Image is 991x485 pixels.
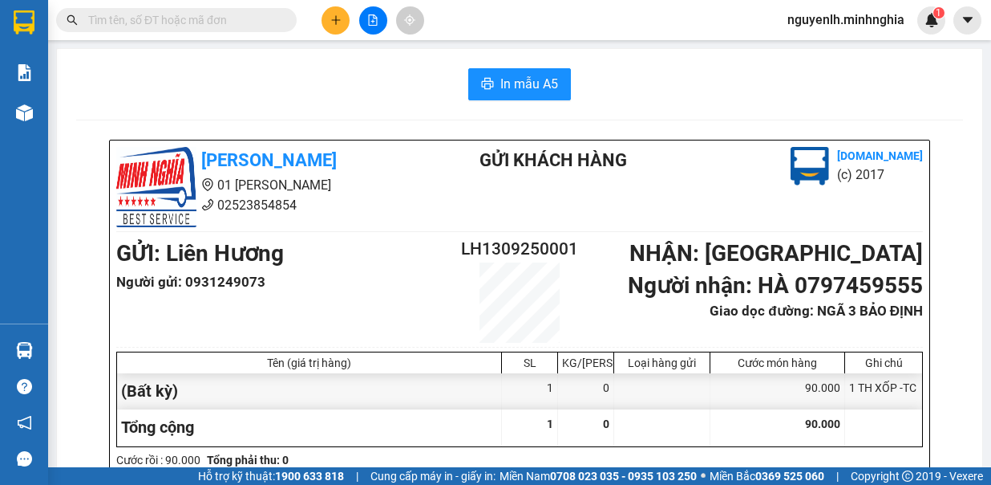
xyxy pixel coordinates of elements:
[116,240,284,267] b: GỬI : Liên Hương
[849,357,918,369] div: Ghi chú
[933,7,944,18] sup: 1
[479,150,627,170] b: Gửi khách hàng
[201,178,214,191] span: environment
[14,10,34,35] img: logo-vxr
[116,147,196,227] img: logo.jpg
[201,150,337,170] b: [PERSON_NAME]
[116,451,200,469] div: Cước rồi : 90.000
[502,373,558,410] div: 1
[710,303,923,319] b: Giao dọc đường: NGÃ 3 BẢO ĐỊNH
[558,373,614,410] div: 0
[961,13,975,27] span: caret-down
[121,357,497,369] div: Tên (giá trị hàng)
[396,6,424,35] button: aim
[17,415,32,430] span: notification
[275,470,344,483] strong: 1900 633 818
[370,467,496,485] span: Cung cấp máy in - giấy in:
[330,14,342,26] span: plus
[468,68,571,100] button: printerIn mẫu A5
[837,149,923,162] b: [DOMAIN_NAME]
[16,104,33,121] img: warehouse-icon
[836,467,839,485] span: |
[506,357,553,369] div: SL
[198,467,344,485] span: Hỗ trợ kỹ thuật:
[701,473,706,479] span: ⚪️
[17,451,32,467] span: message
[837,165,923,185] li: (c) 2017
[714,357,840,369] div: Cước món hàng
[356,467,358,485] span: |
[562,357,609,369] div: KG/[PERSON_NAME]
[201,198,214,211] span: phone
[755,470,824,483] strong: 0369 525 060
[67,14,78,26] span: search
[791,147,829,185] img: logo.jpg
[16,342,33,359] img: warehouse-icon
[322,6,350,35] button: plus
[629,240,923,267] b: NHẬN : [GEOGRAPHIC_DATA]
[367,14,378,26] span: file-add
[924,13,939,27] img: icon-new-feature
[481,77,494,92] span: printer
[88,11,277,29] input: Tìm tên, số ĐT hoặc mã đơn
[16,64,33,81] img: solution-icon
[805,418,840,430] span: 90.000
[17,379,32,394] span: question-circle
[628,272,923,299] b: Người nhận : HÀ 0797459555
[953,6,981,35] button: caret-down
[359,6,387,35] button: file-add
[500,467,697,485] span: Miền Nam
[117,373,502,410] div: (Bất kỳ)
[775,10,917,30] span: nguyenlh.minhnghia
[116,175,415,195] li: 01 [PERSON_NAME]
[845,373,922,410] div: 1 TH XỐP -TC
[603,418,609,430] span: 0
[116,195,415,215] li: 02523854854
[404,14,415,26] span: aim
[550,470,697,483] strong: 0708 023 035 - 0935 103 250
[452,236,587,263] h2: LH1309250001
[710,467,824,485] span: Miền Bắc
[710,373,845,410] div: 90.000
[936,7,941,18] span: 1
[207,454,289,467] b: Tổng phải thu: 0
[500,74,558,94] span: In mẫu A5
[547,418,553,430] span: 1
[902,471,913,482] span: copyright
[116,274,265,290] b: Người gửi : 0931249073
[618,357,706,369] div: Loại hàng gửi
[121,418,194,437] span: Tổng cộng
